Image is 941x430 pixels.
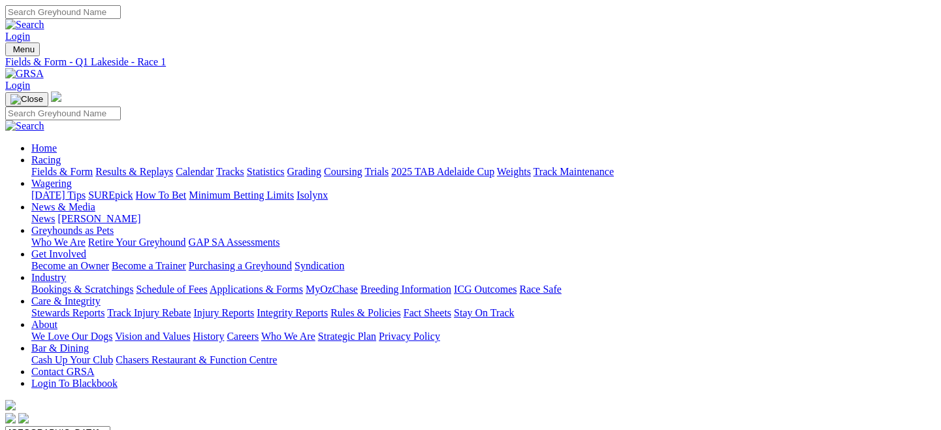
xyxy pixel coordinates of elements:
[136,190,187,201] a: How To Bet
[57,213,140,224] a: [PERSON_NAME]
[31,154,61,165] a: Racing
[295,260,344,271] a: Syndication
[324,166,362,177] a: Coursing
[31,354,113,365] a: Cash Up Your Club
[31,354,936,366] div: Bar & Dining
[189,190,294,201] a: Minimum Betting Limits
[296,190,328,201] a: Isolynx
[318,331,376,342] a: Strategic Plan
[31,272,66,283] a: Industry
[5,68,44,80] img: GRSA
[31,225,114,236] a: Greyhounds as Pets
[31,142,57,154] a: Home
[136,284,207,295] a: Schedule of Fees
[31,307,936,319] div: Care & Integrity
[31,178,72,189] a: Wagering
[247,166,285,177] a: Statistics
[88,237,186,248] a: Retire Your Greyhound
[5,31,30,42] a: Login
[51,91,61,102] img: logo-grsa-white.png
[519,284,561,295] a: Race Safe
[5,19,44,31] img: Search
[31,213,55,224] a: News
[112,260,186,271] a: Become a Trainer
[534,166,614,177] a: Track Maintenance
[5,107,121,120] input: Search
[176,166,214,177] a: Calendar
[31,319,57,330] a: About
[189,260,292,271] a: Purchasing a Greyhound
[454,284,517,295] a: ICG Outcomes
[497,166,531,177] a: Weights
[31,190,86,201] a: [DATE] Tips
[115,331,190,342] a: Vision and Values
[5,120,44,132] img: Search
[257,307,328,318] a: Integrity Reports
[31,237,936,248] div: Greyhounds as Pets
[31,331,936,342] div: About
[31,331,112,342] a: We Love Our Dogs
[107,307,191,318] a: Track Injury Rebate
[13,44,35,54] span: Menu
[193,331,224,342] a: History
[227,331,259,342] a: Careers
[31,166,93,177] a: Fields & Form
[5,5,121,19] input: Search
[287,166,321,177] a: Grading
[454,307,514,318] a: Stay On Track
[5,56,936,68] a: Fields & Form - Q1 Lakeside - Race 1
[5,42,40,56] button: Toggle navigation
[18,413,29,423] img: twitter.svg
[31,166,936,178] div: Racing
[10,94,43,105] img: Close
[193,307,254,318] a: Injury Reports
[360,284,451,295] a: Breeding Information
[31,366,94,377] a: Contact GRSA
[306,284,358,295] a: MyOzChase
[31,342,89,354] a: Bar & Dining
[88,190,133,201] a: SUREpick
[5,92,48,107] button: Toggle navigation
[189,237,280,248] a: GAP SA Assessments
[31,260,109,271] a: Become an Owner
[210,284,303,295] a: Applications & Forms
[31,284,936,295] div: Industry
[31,213,936,225] div: News & Media
[261,331,315,342] a: Who We Are
[31,307,104,318] a: Stewards Reports
[31,190,936,201] div: Wagering
[5,413,16,423] img: facebook.svg
[31,248,86,259] a: Get Involved
[116,354,277,365] a: Chasers Restaurant & Function Centre
[5,400,16,410] img: logo-grsa-white.png
[31,378,118,389] a: Login To Blackbook
[31,295,101,306] a: Care & Integrity
[216,166,244,177] a: Tracks
[31,237,86,248] a: Who We Are
[391,166,494,177] a: 2025 TAB Adelaide Cup
[31,201,95,212] a: News & Media
[31,284,133,295] a: Bookings & Scratchings
[31,260,936,272] div: Get Involved
[95,166,173,177] a: Results & Replays
[330,307,401,318] a: Rules & Policies
[379,331,440,342] a: Privacy Policy
[364,166,389,177] a: Trials
[404,307,451,318] a: Fact Sheets
[5,80,30,91] a: Login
